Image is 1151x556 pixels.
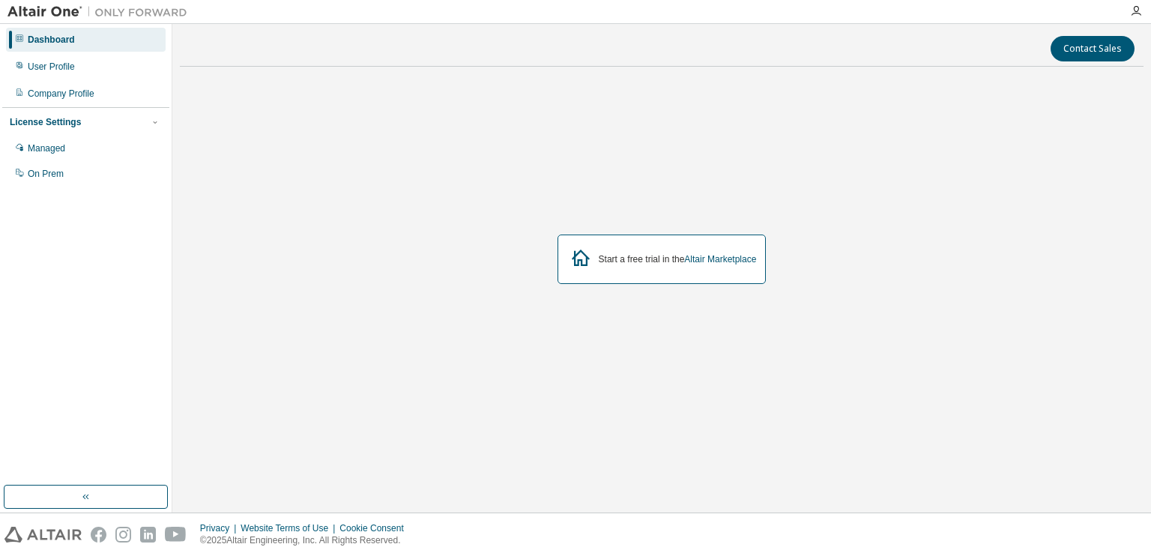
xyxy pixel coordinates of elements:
[28,34,75,46] div: Dashboard
[7,4,195,19] img: Altair One
[28,61,75,73] div: User Profile
[241,522,339,534] div: Website Terms of Use
[4,527,82,543] img: altair_logo.svg
[91,527,106,543] img: facebook.svg
[339,522,412,534] div: Cookie Consent
[200,522,241,534] div: Privacy
[165,527,187,543] img: youtube.svg
[140,527,156,543] img: linkedin.svg
[200,534,413,547] p: © 2025 Altair Engineering, Inc. All Rights Reserved.
[684,254,756,265] a: Altair Marketplace
[28,88,94,100] div: Company Profile
[28,168,64,180] div: On Prem
[1051,36,1135,61] button: Contact Sales
[599,253,757,265] div: Start a free trial in the
[115,527,131,543] img: instagram.svg
[10,116,81,128] div: License Settings
[28,142,65,154] div: Managed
